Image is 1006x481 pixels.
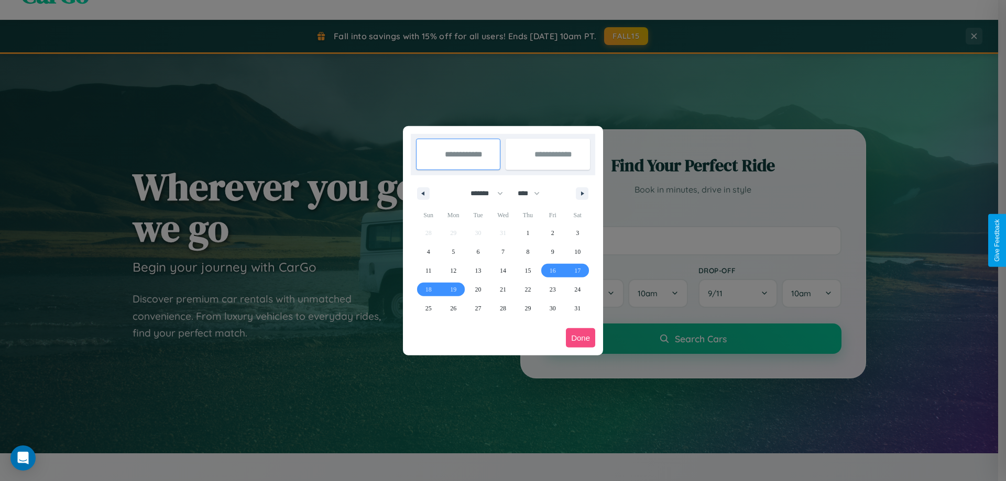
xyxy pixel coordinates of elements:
[490,280,515,299] button: 21
[466,280,490,299] button: 20
[565,223,590,242] button: 3
[551,223,554,242] span: 2
[540,207,565,223] span: Fri
[550,299,556,318] span: 30
[516,223,540,242] button: 1
[993,219,1001,262] div: Give Feedback
[576,223,579,242] span: 3
[516,261,540,280] button: 15
[441,207,465,223] span: Mon
[450,280,456,299] span: 19
[441,242,465,261] button: 5
[540,261,565,280] button: 16
[574,299,581,318] span: 31
[565,242,590,261] button: 10
[526,223,529,242] span: 1
[574,242,581,261] span: 10
[540,242,565,261] button: 9
[416,280,441,299] button: 18
[524,280,531,299] span: 22
[574,261,581,280] span: 17
[416,299,441,318] button: 25
[441,280,465,299] button: 19
[566,328,595,348] button: Done
[526,242,529,261] span: 8
[490,261,515,280] button: 14
[452,242,455,261] span: 5
[425,261,432,280] span: 11
[466,207,490,223] span: Tue
[500,299,506,318] span: 28
[425,280,432,299] span: 18
[524,299,531,318] span: 29
[540,280,565,299] button: 23
[500,261,506,280] span: 14
[466,261,490,280] button: 13
[416,207,441,223] span: Sun
[540,223,565,242] button: 2
[490,242,515,261] button: 7
[450,261,456,280] span: 12
[466,299,490,318] button: 27
[500,280,506,299] span: 21
[574,280,581,299] span: 24
[441,299,465,318] button: 26
[416,242,441,261] button: 4
[516,242,540,261] button: 8
[490,207,515,223] span: Wed
[475,299,482,318] span: 27
[466,242,490,261] button: 6
[490,299,515,318] button: 28
[565,261,590,280] button: 17
[416,261,441,280] button: 11
[516,280,540,299] button: 22
[477,242,480,261] span: 6
[475,280,482,299] span: 20
[501,242,505,261] span: 7
[441,261,465,280] button: 12
[425,299,432,318] span: 25
[565,299,590,318] button: 31
[550,280,556,299] span: 23
[565,280,590,299] button: 24
[516,207,540,223] span: Thu
[450,299,456,318] span: 26
[551,242,554,261] span: 9
[550,261,556,280] span: 16
[516,299,540,318] button: 29
[475,261,482,280] span: 13
[427,242,430,261] span: 4
[540,299,565,318] button: 30
[524,261,531,280] span: 15
[10,445,36,471] div: Open Intercom Messenger
[565,207,590,223] span: Sat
